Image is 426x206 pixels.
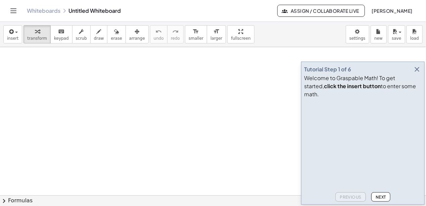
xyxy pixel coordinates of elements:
span: load [410,36,419,41]
span: Next [376,195,386,200]
button: scrub [72,25,91,43]
b: click the insert button [324,82,381,90]
i: format_size [213,28,220,36]
button: [PERSON_NAME] [366,5,418,17]
div: Tutorial Step 1 of 6 [304,65,351,73]
i: format_size [193,28,199,36]
button: draw [90,25,108,43]
button: new [371,25,387,43]
span: arrange [129,36,145,41]
button: Assign / Collaborate Live [277,5,365,17]
span: keypad [54,36,69,41]
span: transform [27,36,47,41]
button: undoundo [150,25,168,43]
span: draw [94,36,104,41]
button: redoredo [167,25,184,43]
span: erase [111,36,122,41]
span: new [374,36,383,41]
button: format_sizelarger [207,25,226,43]
span: Assign / Collaborate Live [283,8,359,14]
div: Welcome to Graspable Math! To get started, to enter some math. [304,74,422,98]
button: insert [3,25,22,43]
span: insert [7,36,18,41]
a: Whiteboards [27,7,60,14]
button: format_sizesmaller [185,25,207,43]
span: settings [349,36,366,41]
button: Toggle navigation [8,5,19,16]
span: [PERSON_NAME] [372,8,413,14]
span: scrub [76,36,87,41]
span: save [392,36,401,41]
button: Next [371,192,390,202]
button: transform [23,25,51,43]
button: load [407,25,423,43]
button: keyboardkeypad [50,25,73,43]
button: settings [346,25,369,43]
i: keyboard [58,28,64,36]
button: fullscreen [227,25,254,43]
span: undo [154,36,164,41]
span: redo [171,36,180,41]
button: save [388,25,405,43]
i: undo [155,28,162,36]
button: erase [107,25,126,43]
button: arrange [126,25,149,43]
i: redo [172,28,179,36]
span: fullscreen [231,36,250,41]
span: smaller [189,36,203,41]
span: larger [210,36,222,41]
